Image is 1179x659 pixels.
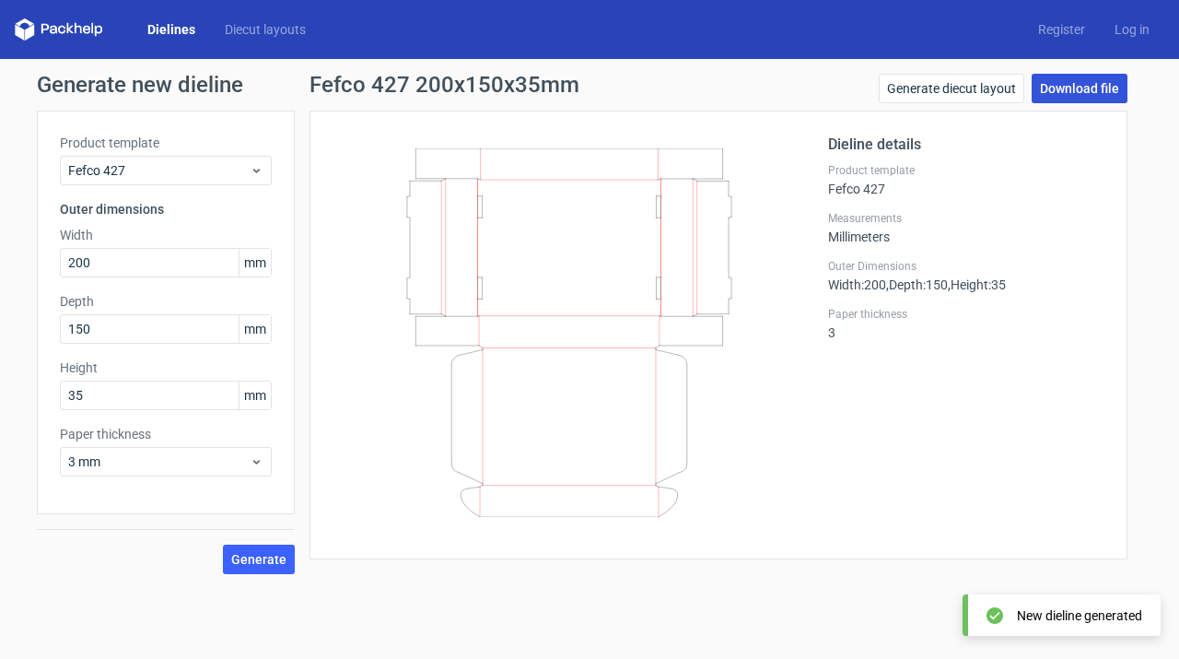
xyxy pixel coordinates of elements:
span: , Depth : 150 [886,277,948,292]
div: Millimeters [828,211,1104,244]
span: mm [239,382,271,409]
a: Dielines [133,20,210,39]
h1: Generate new dieline [37,74,1142,96]
a: Download file [1032,74,1127,103]
span: Width : 200 [828,277,886,292]
label: Paper thickness [828,307,1104,322]
span: 3 mm [68,453,250,471]
span: mm [239,315,271,343]
label: Depth [60,292,272,311]
span: mm [239,249,271,277]
label: Product template [828,163,1104,178]
div: 3 [828,307,1104,340]
h2: Dieline details [828,134,1104,156]
div: New dieline generated [1017,606,1142,625]
h1: Fefco 427 200x150x35mm [309,74,579,96]
a: Diecut layouts [210,20,321,39]
label: Height [60,359,272,377]
span: Generate [231,553,286,566]
label: Paper thickness [60,425,272,443]
span: , Height : 35 [948,277,1006,292]
label: Product template [60,134,272,152]
div: Fefco 427 [828,163,1104,196]
a: Generate diecut layout [879,74,1024,103]
h3: Outer dimensions [60,200,272,218]
a: Log in [1100,20,1164,39]
span: Fefco 427 [68,161,250,180]
a: Register [1023,20,1100,39]
label: Outer Dimensions [828,259,1104,274]
label: Width [60,226,272,244]
label: Measurements [828,211,1104,226]
button: Generate [223,545,295,574]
